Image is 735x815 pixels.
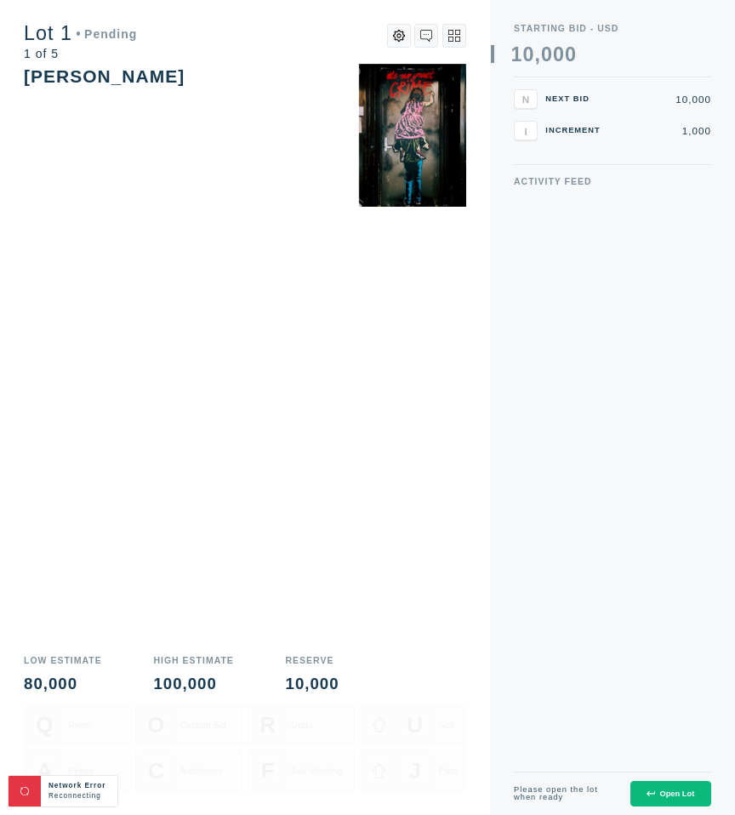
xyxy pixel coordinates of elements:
[630,781,711,807] button: Open Lot
[24,24,137,43] div: Lot 1
[534,45,540,243] div: ,
[24,676,102,692] div: 80,000
[24,66,185,86] div: [PERSON_NAME]
[613,94,711,105] div: 10,000
[153,656,233,665] div: High Estimate
[511,45,523,65] div: 1
[565,45,577,65] div: 0
[541,45,553,65] div: 0
[522,45,534,65] div: 0
[286,676,339,692] div: 10,000
[522,94,529,105] span: N
[24,48,137,60] div: 1 of 5
[613,126,711,136] div: 1,000
[545,95,605,103] div: Next Bid
[514,24,711,33] div: Starting Bid - USD
[647,789,694,798] div: Open Lot
[48,781,110,791] div: Network Error
[48,791,110,801] div: Reconnecting
[24,656,102,665] div: Low Estimate
[514,177,711,186] div: Activity Feed
[153,676,233,692] div: 100,000
[77,28,138,40] div: Pending
[514,121,538,140] button: I
[524,125,527,136] span: I
[553,45,565,65] div: 0
[514,786,618,802] div: Please open the lot when ready
[514,89,538,109] button: N
[286,656,339,665] div: Reserve
[545,127,605,134] div: Increment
